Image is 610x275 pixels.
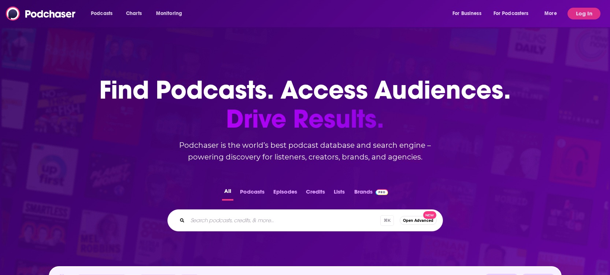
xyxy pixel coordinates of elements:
[332,186,347,201] button: Lists
[151,8,192,19] button: open menu
[544,8,557,19] span: More
[447,8,491,19] button: open menu
[354,186,388,201] a: BrandsPodchaser Pro
[188,214,380,226] input: Search podcasts, credits, & more...
[403,219,433,223] span: Open Advanced
[423,211,436,219] span: New
[452,8,481,19] span: For Business
[400,216,437,225] button: Open AdvancedNew
[121,8,146,19] a: Charts
[99,76,511,133] h1: Find Podcasts. Access Audiences.
[376,189,388,195] img: Podchaser Pro
[126,8,142,19] span: Charts
[159,139,452,163] h2: Podchaser is the world’s best podcast database and search engine – powering discovery for listene...
[91,8,112,19] span: Podcasts
[568,8,600,19] button: Log In
[493,8,529,19] span: For Podcasters
[304,186,327,201] button: Credits
[271,186,299,201] button: Episodes
[86,8,122,19] button: open menu
[238,186,267,201] button: Podcasts
[539,8,566,19] button: open menu
[6,7,76,21] img: Podchaser - Follow, Share and Rate Podcasts
[380,215,394,226] span: ⌘ K
[156,8,182,19] span: Monitoring
[489,8,539,19] button: open menu
[222,186,233,201] button: All
[99,104,511,133] span: Drive Results.
[167,209,443,231] div: Search podcasts, credits, & more...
